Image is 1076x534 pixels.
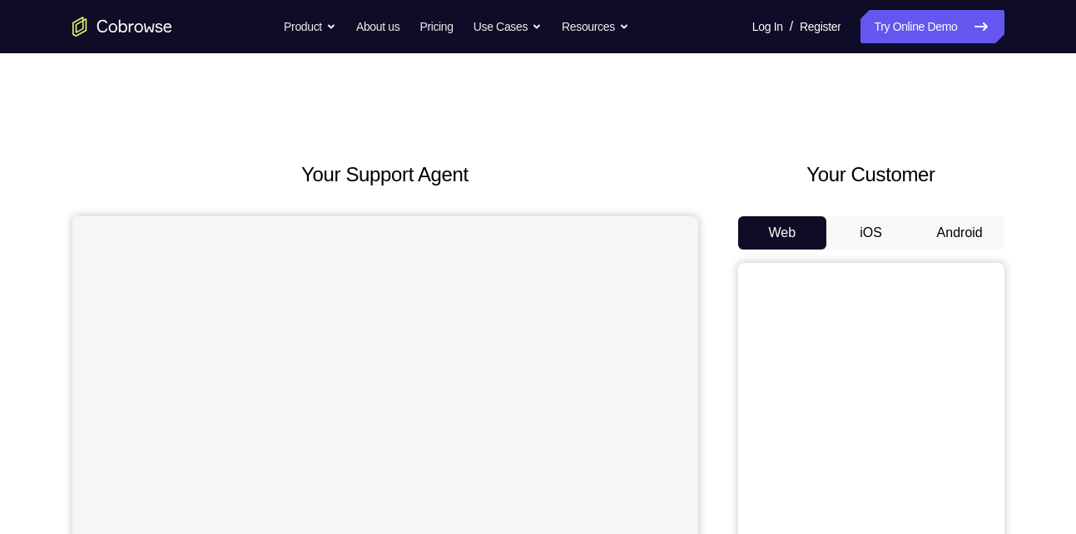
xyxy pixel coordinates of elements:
[419,10,453,43] a: Pricing
[356,10,399,43] a: About us
[284,10,336,43] button: Product
[752,10,783,43] a: Log In
[738,216,827,250] button: Web
[800,10,840,43] a: Register
[826,216,915,250] button: iOS
[562,10,629,43] button: Resources
[738,160,1004,190] h2: Your Customer
[474,10,542,43] button: Use Cases
[72,160,698,190] h2: Your Support Agent
[790,17,793,37] span: /
[72,17,172,37] a: Go to the home page
[860,10,1004,43] a: Try Online Demo
[915,216,1004,250] button: Android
